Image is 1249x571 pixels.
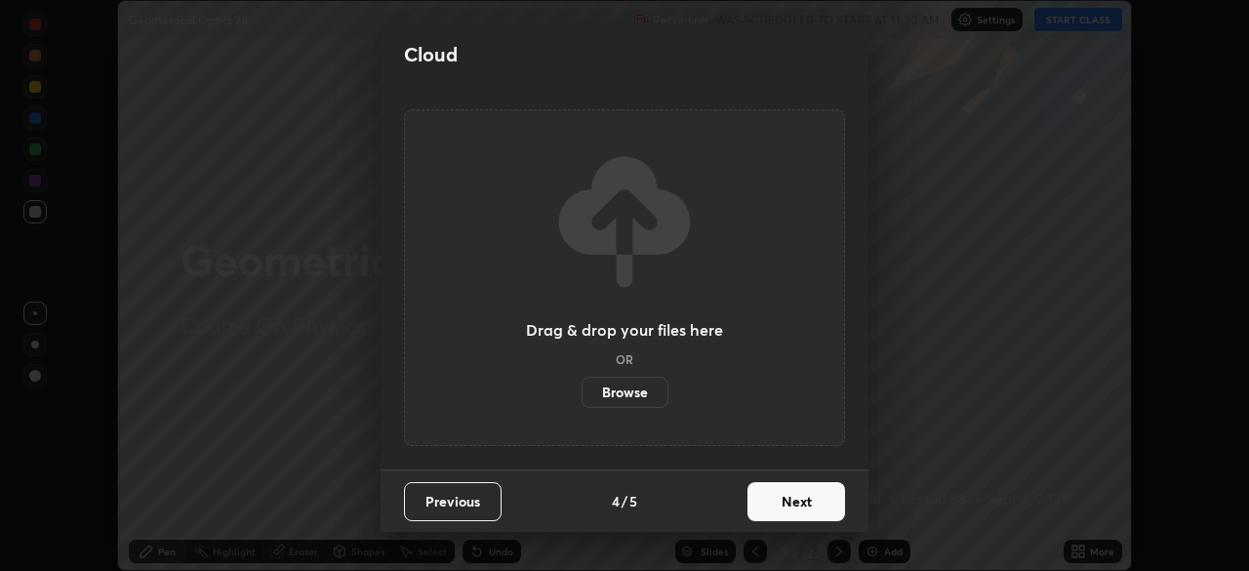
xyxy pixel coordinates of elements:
[622,491,627,511] h4: /
[404,482,502,521] button: Previous
[616,353,633,365] h5: OR
[747,482,845,521] button: Next
[612,491,620,511] h4: 4
[526,322,723,338] h3: Drag & drop your files here
[404,42,458,67] h2: Cloud
[629,491,637,511] h4: 5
